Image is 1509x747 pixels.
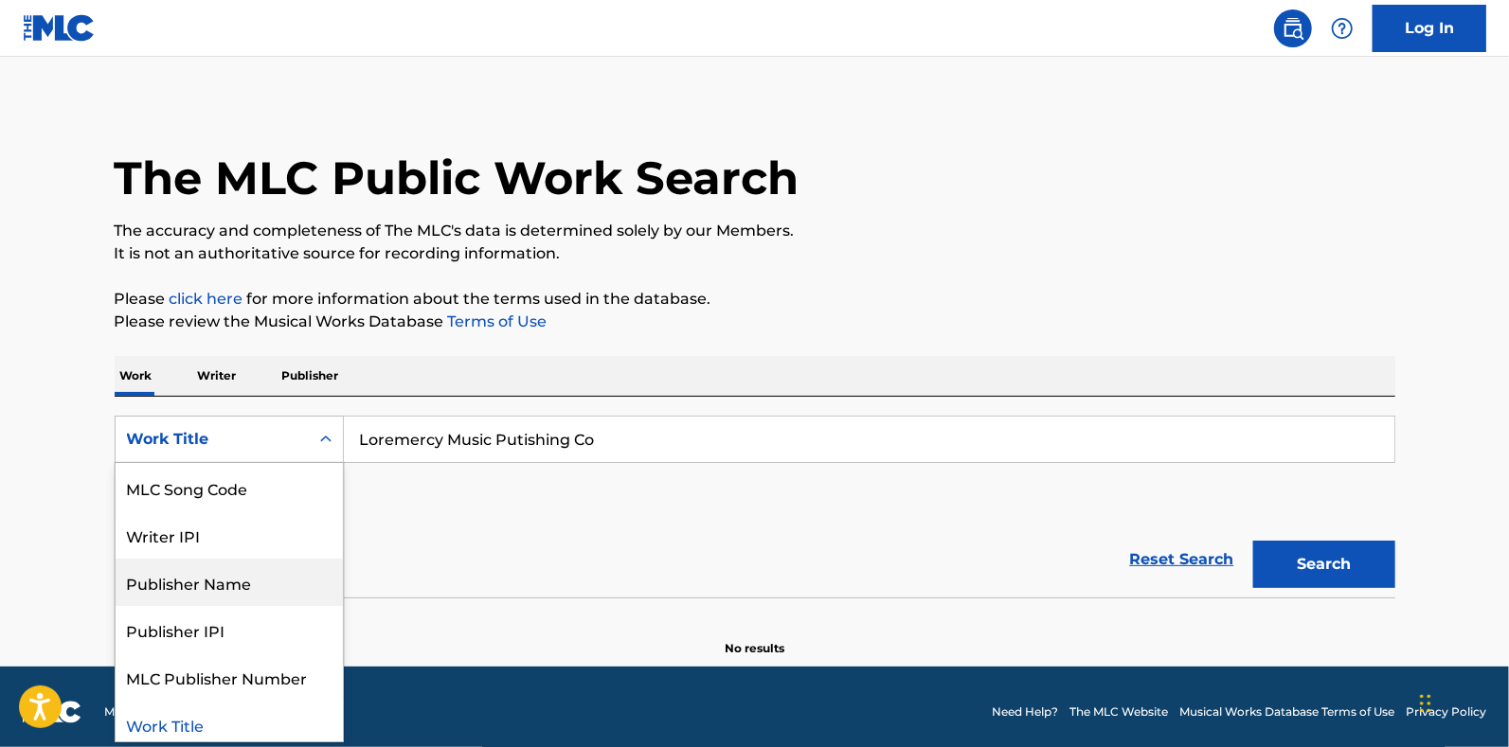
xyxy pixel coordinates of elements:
div: Publisher Name [116,559,343,606]
p: Please for more information about the terms used in the database. [115,288,1395,311]
p: Work [115,356,158,396]
p: It is not an authoritative source for recording information. [115,242,1395,265]
a: click here [170,290,243,308]
p: Publisher [277,356,345,396]
a: Need Help? [992,703,1058,720]
span: Mechanical Licensing Collective © 2025 [104,703,324,720]
div: Work Title [127,428,297,451]
p: Writer [192,356,243,396]
img: search [1282,17,1304,40]
form: Search Form [115,416,1395,597]
a: Log In [1373,5,1486,52]
div: Drag [1420,675,1431,732]
div: Help [1323,9,1361,47]
div: Writer IPI [116,511,343,559]
a: Terms of Use [444,312,548,330]
p: The accuracy and completeness of The MLC's data is determined solely by our Members. [115,220,1395,242]
div: MLC Song Code [116,464,343,511]
iframe: Chat Widget [1414,656,1509,747]
h1: The MLC Public Work Search [115,150,799,206]
div: MLC Publisher Number [116,653,343,701]
img: MLC Logo [23,14,96,42]
a: The MLC Website [1069,703,1168,720]
button: Search [1253,541,1395,588]
img: help [1331,17,1354,40]
p: No results [725,617,784,657]
div: Publisher IPI [116,606,343,653]
a: Reset Search [1121,539,1244,580]
p: Please review the Musical Works Database [115,311,1395,333]
a: Public Search [1274,9,1312,47]
a: Privacy Policy [1406,703,1486,720]
a: Musical Works Database Terms of Use [1179,703,1394,720]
